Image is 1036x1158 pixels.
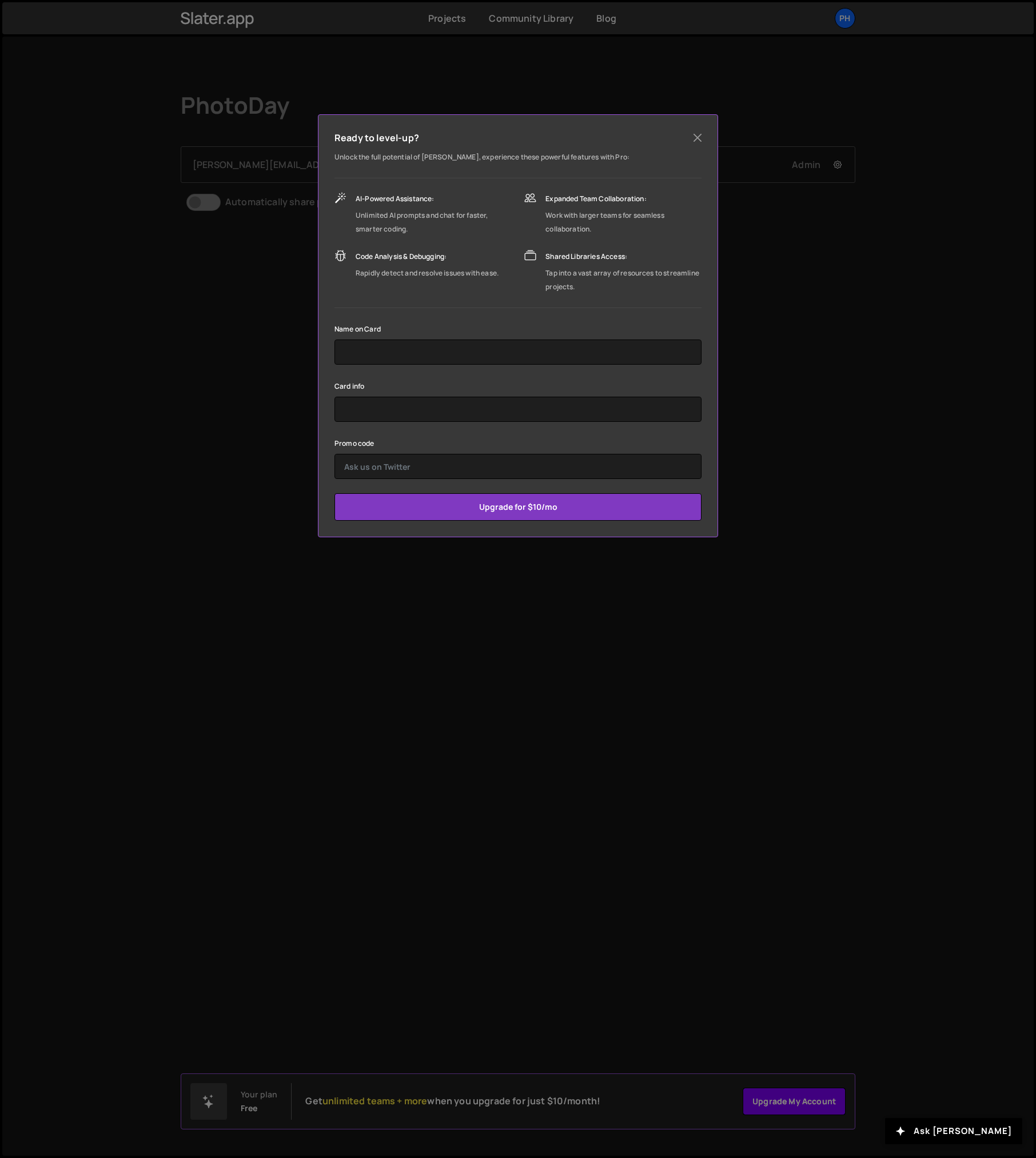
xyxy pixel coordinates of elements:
button: Close [689,129,706,146]
input: Upgrade for $10/mo [334,493,702,521]
iframe: Secure card payment input frame [344,397,692,422]
div: Shared Libraries Access: [545,250,702,263]
p: Unlock the full potential of [PERSON_NAME], experience these powerful features with Pro: [334,150,702,164]
label: Promo code [334,438,374,449]
div: AI-Powered Assistance: [356,192,513,206]
h5: Ready to level-up? [334,131,419,145]
div: Work with larger teams for seamless collaboration. [545,209,702,236]
label: Name on Card [334,324,381,335]
div: Tap into a vast array of resources to streamline projects. [545,266,702,294]
div: Rapidly detect and resolve issues with ease. [356,266,499,280]
button: Ask [PERSON_NAME] [885,1118,1022,1144]
div: Expanded Team Collaboration: [545,192,702,206]
input: Kelly Slater [334,340,702,365]
div: Unlimited AI prompts and chat for faster, smarter coding. [356,209,513,236]
label: Card info [334,381,364,392]
input: Ask us on Twitter [334,454,702,479]
div: Code Analysis & Debugging: [356,250,499,263]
